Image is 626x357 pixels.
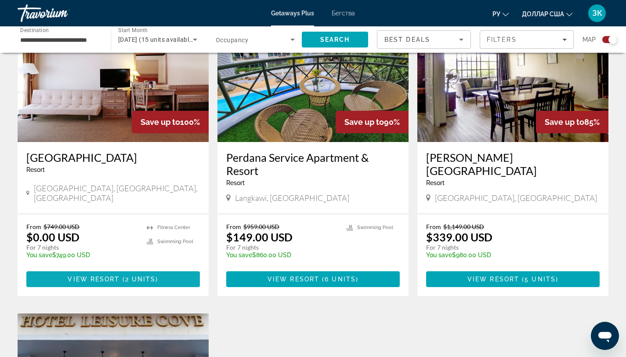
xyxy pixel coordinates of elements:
[467,276,519,283] span: View Resort
[43,223,80,230] span: $749.00 USD
[26,271,200,287] button: View Resort(2 units)
[20,27,49,33] span: Destination
[18,1,209,142] img: Damai Beach Resort
[536,111,608,133] div: 85%
[591,322,619,350] iframe: Кнопка запуска окна обмена сообщениями
[487,36,517,43] span: Filters
[426,151,600,177] a: [PERSON_NAME][GEOGRAPHIC_DATA]
[592,8,602,18] font: ЗК
[34,183,200,203] span: [GEOGRAPHIC_DATA], [GEOGRAPHIC_DATA], [GEOGRAPHIC_DATA]
[426,251,591,259] p: $980.00 USD
[125,276,156,283] span: 2 units
[20,35,99,45] input: Select destination
[357,225,393,230] span: Swimming Pool
[226,230,293,244] p: $149.00 USD
[268,276,319,283] span: View Resort
[325,276,356,283] span: 6 units
[26,151,200,164] a: [GEOGRAPHIC_DATA]
[332,10,355,17] a: Бегства
[226,244,338,251] p: For 7 nights
[216,36,248,44] span: Occupancy
[271,10,314,17] a: Getaways Plus
[384,34,463,45] mat-select: Sort by
[157,239,193,244] span: Swimming Pool
[435,193,597,203] span: [GEOGRAPHIC_DATA], [GEOGRAPHIC_DATA]
[586,4,608,22] button: Меню пользователя
[492,7,509,20] button: Изменить язык
[336,111,409,133] div: 90%
[525,276,556,283] span: 5 units
[426,179,445,186] span: Resort
[319,276,358,283] span: ( )
[522,7,572,20] button: Изменить валюту
[480,30,574,49] button: Filters
[426,251,452,259] span: You save
[519,276,558,283] span: ( )
[118,27,148,33] span: Start Month
[132,111,209,133] div: 100%
[68,276,119,283] span: View Resort
[226,179,245,186] span: Resort
[26,166,45,173] span: Resort
[583,33,596,46] span: Map
[426,271,600,287] button: View Resort(5 units)
[492,11,500,18] font: ру
[226,251,338,259] p: $860.00 USD
[120,276,159,283] span: ( )
[426,244,591,251] p: For 7 nights
[302,32,368,47] button: Search
[417,1,608,142] img: Greenhill Resort
[26,244,138,251] p: For 7 nights
[243,223,279,230] span: $959.00 USD
[26,251,52,259] span: You save
[226,251,252,259] span: You save
[217,1,409,142] img: Perdana Service Apartment & Resort
[443,223,484,230] span: $1,149.00 USD
[26,230,80,244] p: $0.00 USD
[26,223,41,230] span: From
[344,117,384,127] span: Save up to
[522,11,564,18] font: доллар США
[235,193,349,203] span: Langkawi, [GEOGRAPHIC_DATA]
[141,117,180,127] span: Save up to
[26,251,138,259] p: $749.00 USD
[545,117,584,127] span: Save up to
[226,223,241,230] span: From
[384,36,430,43] span: Best Deals
[226,151,400,177] a: Perdana Service Apartment & Resort
[157,225,190,230] span: Fitness Center
[320,36,350,43] span: Search
[118,36,195,43] span: [DATE] (15 units available)
[426,230,492,244] p: $339.00 USD
[426,223,441,230] span: From
[226,271,400,287] button: View Resort(6 units)
[18,2,105,25] a: Травориум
